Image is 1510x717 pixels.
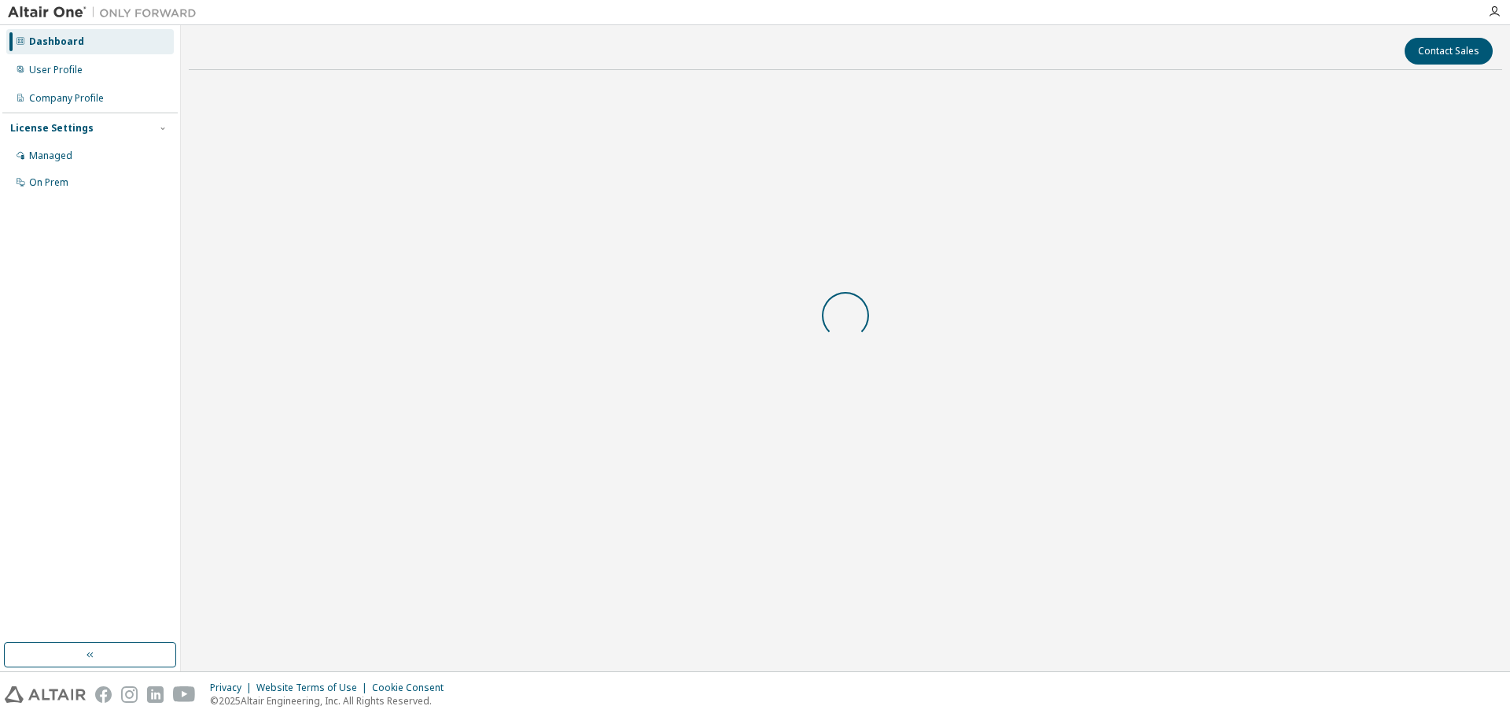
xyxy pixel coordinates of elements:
div: Managed [29,150,72,162]
div: Cookie Consent [372,682,453,694]
img: facebook.svg [95,686,112,703]
div: User Profile [29,64,83,76]
img: youtube.svg [173,686,196,703]
div: On Prem [29,176,68,189]
img: altair_logo.svg [5,686,86,703]
div: Website Terms of Use [256,682,372,694]
div: Dashboard [29,35,84,48]
img: Altair One [8,5,204,20]
div: Privacy [210,682,256,694]
div: Company Profile [29,92,104,105]
button: Contact Sales [1405,38,1493,65]
img: linkedin.svg [147,686,164,703]
p: © 2025 Altair Engineering, Inc. All Rights Reserved. [210,694,453,708]
div: License Settings [10,122,94,135]
img: instagram.svg [121,686,138,703]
